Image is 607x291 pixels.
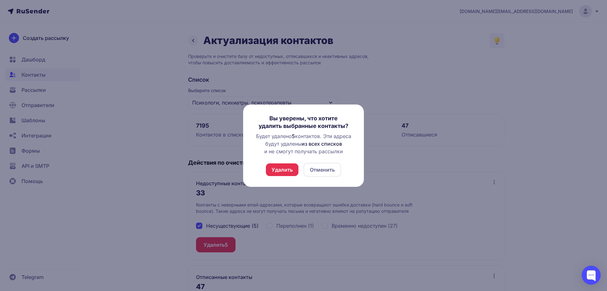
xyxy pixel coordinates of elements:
[253,115,354,130] h3: Вы уверены, что хотите удалить выбранные контакты?
[253,132,354,155] div: Будет удалено контактов. Эти адреса будут удалены и не смогут получать рассылки
[266,163,298,176] button: Удалить
[302,141,342,147] span: из всех списков
[303,163,341,177] button: Отменить
[292,133,295,139] span: 5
